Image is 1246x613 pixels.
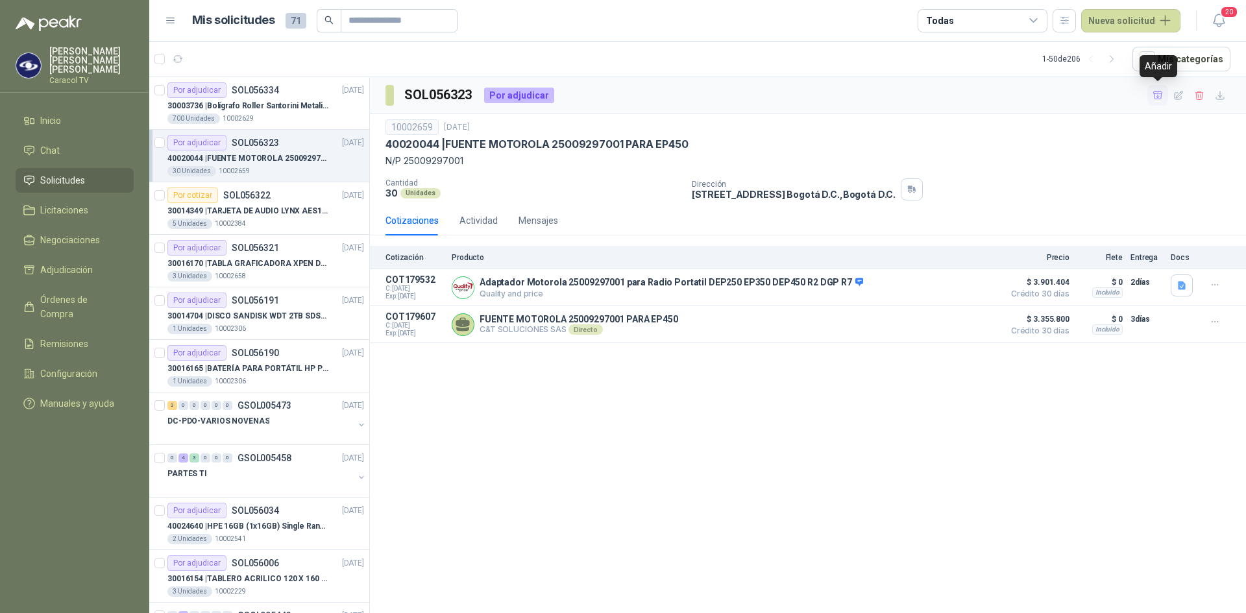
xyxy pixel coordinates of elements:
[167,415,269,427] p: DC-PDO-VARIOS NOVENAS
[167,534,212,544] div: 2 Unidades
[1140,55,1177,77] div: Añadir
[167,401,177,410] div: 3
[452,277,474,298] img: Company Logo
[167,398,367,439] a: 3 0 0 0 0 0 GSOL005473[DATE] DC-PDO-VARIOS NOVENAS
[189,453,199,463] div: 3
[385,154,1230,168] p: N/P 25009297001
[926,14,953,28] div: Todas
[286,13,306,29] span: 71
[16,228,134,252] a: Negociaciones
[1005,327,1069,335] span: Crédito 30 días
[342,242,364,254] p: [DATE]
[342,557,364,570] p: [DATE]
[232,348,279,357] p: SOL056190
[167,219,212,229] div: 5 Unidades
[16,53,41,78] img: Company Logo
[167,503,226,518] div: Por adjudicar
[1130,253,1163,262] p: Entrega
[324,16,334,25] span: search
[1171,253,1197,262] p: Docs
[149,550,369,603] a: Por adjudicarSOL056006[DATE] 30016154 |TABLERO ACRILICO 120 X 160 CON RUEDAS3 Unidades10002229
[238,453,291,463] p: GSOL005458
[16,331,134,356] a: Remisiones
[149,182,369,235] a: Por cotizarSOL056322[DATE] 30014349 |TARJETA DE AUDIO LYNX AES16E AES/EBU PCI5 Unidades10002384
[49,77,134,84] p: Caracol TV
[232,559,279,568] p: SOL056006
[178,401,188,410] div: 0
[167,468,207,480] p: PARTES TI
[212,401,221,410] div: 0
[1130,311,1163,327] p: 3 días
[189,401,199,410] div: 0
[1092,287,1123,298] div: Incluido
[232,296,279,305] p: SOL056191
[692,189,896,200] p: [STREET_ADDRESS] Bogotá D.C. , Bogotá D.C.
[215,324,246,334] p: 10002306
[149,498,369,550] a: Por adjudicarSOL056034[DATE] 40024640 |HPE 16GB (1x16GB) Single Rank x4 DDR4-24002 Unidades10002541
[385,285,444,293] span: C: [DATE]
[40,233,100,247] span: Negociaciones
[16,287,134,326] a: Órdenes de Compra
[167,152,329,165] p: 40020044 | FUENTE MOTOROLA 25009297001 PARA EP450
[16,16,82,31] img: Logo peakr
[342,347,364,359] p: [DATE]
[342,189,364,202] p: [DATE]
[215,219,246,229] p: 10002384
[223,114,254,124] p: 10002629
[219,166,250,176] p: 10002659
[223,453,232,463] div: 0
[40,293,121,321] span: Órdenes de Compra
[16,198,134,222] a: Licitaciones
[167,166,216,176] div: 30 Unidades
[480,289,863,298] p: Quality and price
[201,401,210,410] div: 0
[167,376,212,387] div: 1 Unidades
[385,330,444,337] span: Exp: [DATE]
[342,400,364,412] p: [DATE]
[223,191,271,200] p: SOL056322
[385,138,688,151] p: 40020044 | FUENTE MOTOROLA 25009297001 PARA EP450
[167,555,226,571] div: Por adjudicar
[232,243,279,252] p: SOL056321
[480,277,863,289] p: Adaptador Motorola 25009297001 para Radio Portatil DEP250 EP350 DEP450 R2 DGP R7
[1077,274,1123,290] p: $ 0
[1005,311,1069,327] span: $ 3.355.800
[400,188,441,198] div: Unidades
[149,130,369,182] a: Por adjudicarSOL056323[DATE] 40020044 |FUENTE MOTOROLA 25009297001 PARA EP45030 Unidades10002659
[1005,253,1069,262] p: Precio
[385,119,439,135] div: 10002659
[484,88,554,103] div: Por adjudicar
[167,324,212,334] div: 1 Unidades
[459,213,498,228] div: Actividad
[167,258,329,270] p: 30016170 | TABLA GRAFICADORA XPEN DECO MINI 7
[1005,290,1069,298] span: Crédito 30 días
[342,505,364,517] p: [DATE]
[342,137,364,149] p: [DATE]
[167,271,212,282] div: 3 Unidades
[232,138,279,147] p: SOL056323
[40,173,85,187] span: Solicitudes
[385,274,444,285] p: COT179532
[385,322,444,330] span: C: [DATE]
[692,180,896,189] p: Dirección
[167,345,226,361] div: Por adjudicar
[192,11,275,30] h1: Mis solicitudes
[167,240,226,256] div: Por adjudicar
[16,391,134,416] a: Manuales y ayuda
[40,203,88,217] span: Licitaciones
[167,453,177,463] div: 0
[167,114,220,124] div: 700 Unidades
[178,453,188,463] div: 4
[40,337,88,351] span: Remisiones
[385,213,439,228] div: Cotizaciones
[149,77,369,130] a: Por adjudicarSOL056334[DATE] 30003736 |Bolígrafo Roller Santorini Metalizado COLOR MORADO 1logo70...
[16,168,134,193] a: Solicitudes
[1092,324,1123,335] div: Incluido
[16,138,134,163] a: Chat
[149,340,369,392] a: Por adjudicarSOL056190[DATE] 30016165 |BATERÍA PARA PORTÁTIL HP PROBOOK 430 G81 Unidades10002306
[385,311,444,322] p: COT179607
[49,47,134,74] p: [PERSON_NAME] [PERSON_NAME] [PERSON_NAME]
[215,376,246,387] p: 10002306
[167,293,226,308] div: Por adjudicar
[167,363,329,375] p: 30016165 | BATERÍA PARA PORTÁTIL HP PROBOOK 430 G8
